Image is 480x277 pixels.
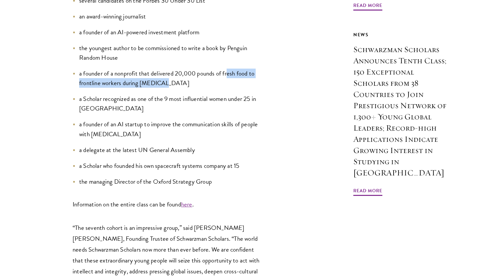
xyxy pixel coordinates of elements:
[73,94,261,113] li: a Scholar recognized as one of the 9 most influential women under 25 in [GEOGRAPHIC_DATA]
[73,145,261,155] li: a delegate at the latest UN General Assembly
[353,44,447,178] h3: Schwarzman Scholars Announces Tenth Class; 150 Exceptional Scholars from 38 Countries to Join Pre...
[73,119,261,138] li: a founder of an AI startup to improve the communication skills of people with [MEDICAL_DATA]
[73,12,261,21] li: an award-winning journalist
[73,199,261,210] p: Information on the entire class can be found .
[73,177,261,186] li: the managing Director of the Oxford Strategy Group
[353,31,447,39] div: News
[181,200,192,209] a: here
[73,43,261,62] li: the youngest author to be commissioned to write a book by Penguin Random House
[73,69,261,88] li: a founder of a nonprofit that delivered 20,000 pounds of fresh food to frontline workers during [...
[353,1,382,12] span: Read More
[73,161,261,170] li: a Scholar who founded his own spacecraft systems company at 15
[73,27,261,37] li: a founder of an AI-powered investment platform
[353,187,382,197] span: Read More
[353,31,447,197] a: News Schwarzman Scholars Announces Tenth Class; 150 Exceptional Scholars from 38 Countries to Joi...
